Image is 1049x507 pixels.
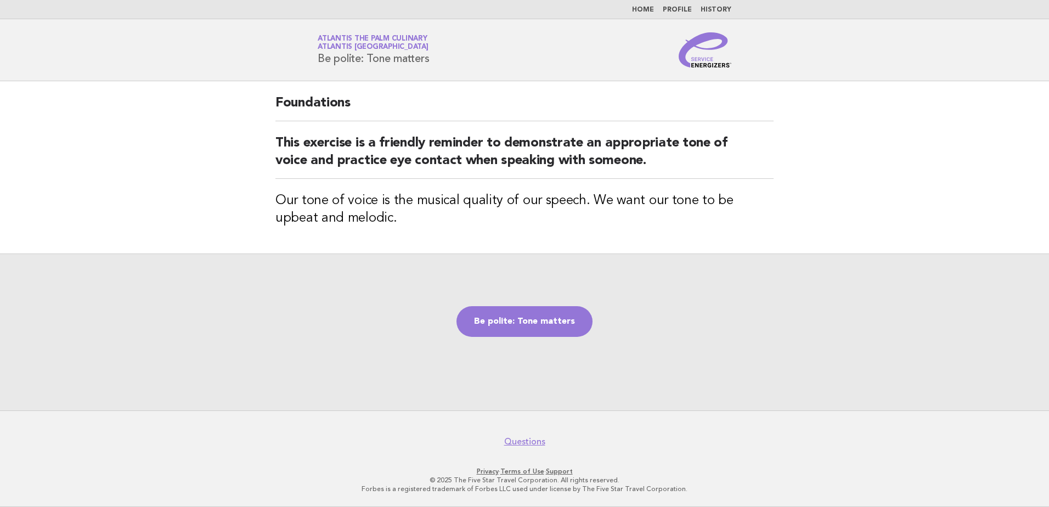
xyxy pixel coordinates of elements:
h1: Be polite: Tone matters [318,36,429,64]
a: History [701,7,731,13]
span: Atlantis [GEOGRAPHIC_DATA] [318,44,428,51]
a: Home [632,7,654,13]
a: Profile [663,7,692,13]
p: Forbes is a registered trademark of Forbes LLC used under license by The Five Star Travel Corpora... [189,485,860,493]
a: Terms of Use [500,467,544,475]
a: Atlantis The Palm CulinaryAtlantis [GEOGRAPHIC_DATA] [318,35,428,50]
h2: This exercise is a friendly reminder to demonstrate an appropriate tone of voice and practice eye... [275,134,774,179]
a: Be polite: Tone matters [456,306,593,337]
p: © 2025 The Five Star Travel Corporation. All rights reserved. [189,476,860,485]
h3: Our tone of voice is the musical quality of our speech. We want our tone to be upbeat and melodic. [275,192,774,227]
img: Service Energizers [679,32,731,67]
a: Support [546,467,573,475]
p: · · [189,467,860,476]
a: Questions [504,436,545,447]
a: Privacy [477,467,499,475]
h2: Foundations [275,94,774,121]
